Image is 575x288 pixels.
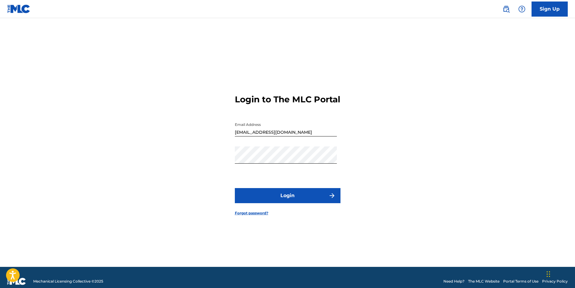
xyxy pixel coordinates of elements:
div: Drag [547,265,550,283]
a: Forgot password? [235,210,268,216]
img: logo [7,278,26,285]
a: The MLC Website [468,279,500,284]
a: Privacy Policy [542,279,568,284]
h3: Login to The MLC Portal [235,94,340,105]
div: Help [516,3,528,15]
img: search [503,5,510,13]
a: Need Help? [443,279,465,284]
img: help [518,5,525,13]
span: Mechanical Licensing Collective © 2025 [33,279,103,284]
a: Sign Up [532,2,568,17]
a: Portal Terms of Use [503,279,538,284]
iframe: Chat Widget [545,259,575,288]
img: f7272a7cc735f4ea7f67.svg [328,192,336,199]
img: MLC Logo [7,5,30,13]
a: Public Search [500,3,512,15]
button: Login [235,188,340,203]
